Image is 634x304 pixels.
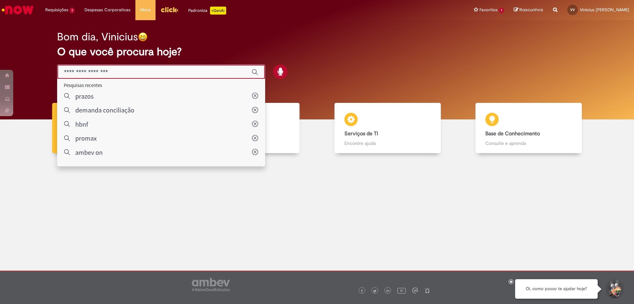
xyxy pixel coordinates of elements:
[479,7,498,13] span: Favoritos
[570,8,575,12] span: VV
[140,7,151,13] span: More
[344,140,431,147] p: Encontre ajuda
[397,286,406,295] img: logo_footer_youtube.png
[344,130,378,137] b: Serviços de TI
[57,46,577,58] h2: O que você procura hoje?
[373,289,376,293] img: logo_footer_twitter.png
[386,289,390,293] img: logo_footer_linkedin.png
[499,8,504,13] span: 1
[188,7,226,15] div: Padroniza
[210,7,226,15] p: +GenAi
[317,103,458,153] a: Serviços de TI Encontre ajuda
[485,140,572,147] p: Consulte e aprenda
[458,103,600,153] a: Base de Conhecimento Consulte e aprenda
[138,32,148,42] img: happy-face.png
[604,279,624,299] button: Iniciar Conversa de Suporte
[519,7,543,13] span: Rascunhos
[160,5,178,15] img: click_logo_yellow_360x200.png
[192,278,230,291] img: logo_footer_ambev_rotulo_gray.png
[360,289,364,293] img: logo_footer_facebook.png
[514,7,543,13] a: Rascunhos
[580,7,629,13] span: Vinicius [PERSON_NAME]
[35,103,176,153] a: Tirar dúvidas Tirar dúvidas com Lupi Assist e Gen Ai
[515,279,598,299] div: Oi, como posso te ajudar hoje?
[424,287,430,293] img: logo_footer_naosei.png
[85,7,130,13] span: Despesas Corporativas
[485,130,540,137] b: Base de Conhecimento
[70,8,75,13] span: 1
[412,287,418,293] img: logo_footer_workplace.png
[1,3,35,17] img: ServiceNow
[57,31,138,43] h2: Bom dia, Vinicius
[45,7,68,13] span: Requisições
